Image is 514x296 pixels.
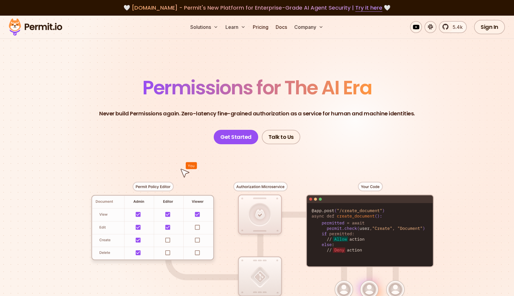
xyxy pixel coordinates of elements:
[250,21,271,33] a: Pricing
[99,109,415,118] p: Never build Permissions again. Zero-latency fine-grained authorization as a service for human and...
[6,17,65,37] img: Permit logo
[449,23,463,31] span: 5.4k
[355,4,382,12] a: Try it here
[273,21,289,33] a: Docs
[262,130,300,144] a: Talk to Us
[292,21,326,33] button: Company
[214,130,258,144] a: Get Started
[223,21,248,33] button: Learn
[14,4,500,12] div: 🤍 🤍
[132,4,382,11] span: [DOMAIN_NAME] - Permit's New Platform for Enterprise-Grade AI Agent Security |
[439,21,467,33] a: 5.4k
[142,74,372,101] span: Permissions for The AI Era
[474,20,505,34] a: Sign In
[188,21,221,33] button: Solutions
